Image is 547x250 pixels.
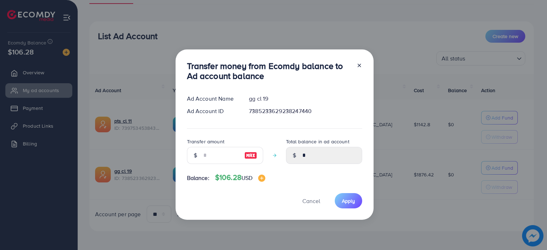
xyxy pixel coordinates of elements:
[215,173,266,182] h4: $106.28
[342,197,355,204] span: Apply
[244,151,257,160] img: image
[286,138,349,145] label: Total balance in ad account
[241,174,252,182] span: USD
[187,174,209,182] span: Balance:
[187,138,224,145] label: Transfer amount
[302,197,320,205] span: Cancel
[335,193,362,208] button: Apply
[243,95,368,103] div: gg cl 19
[258,175,265,182] img: image
[181,107,244,115] div: Ad Account ID
[187,61,351,81] h3: Transfer money from Ecomdy balance to Ad account balance
[293,193,329,208] button: Cancel
[181,95,244,103] div: Ad Account Name
[243,107,368,115] div: 7385233629238247440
